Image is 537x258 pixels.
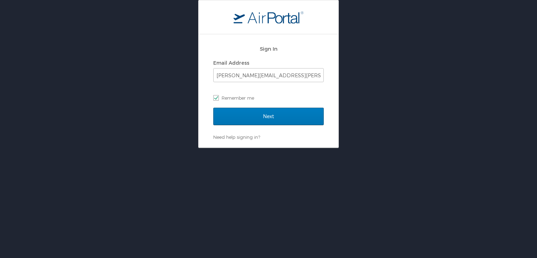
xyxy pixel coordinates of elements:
label: Email Address [213,60,249,66]
input: Next [213,108,324,125]
label: Remember me [213,93,324,103]
img: logo [234,11,303,23]
a: Need help signing in? [213,134,260,140]
h2: Sign In [213,45,324,53]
